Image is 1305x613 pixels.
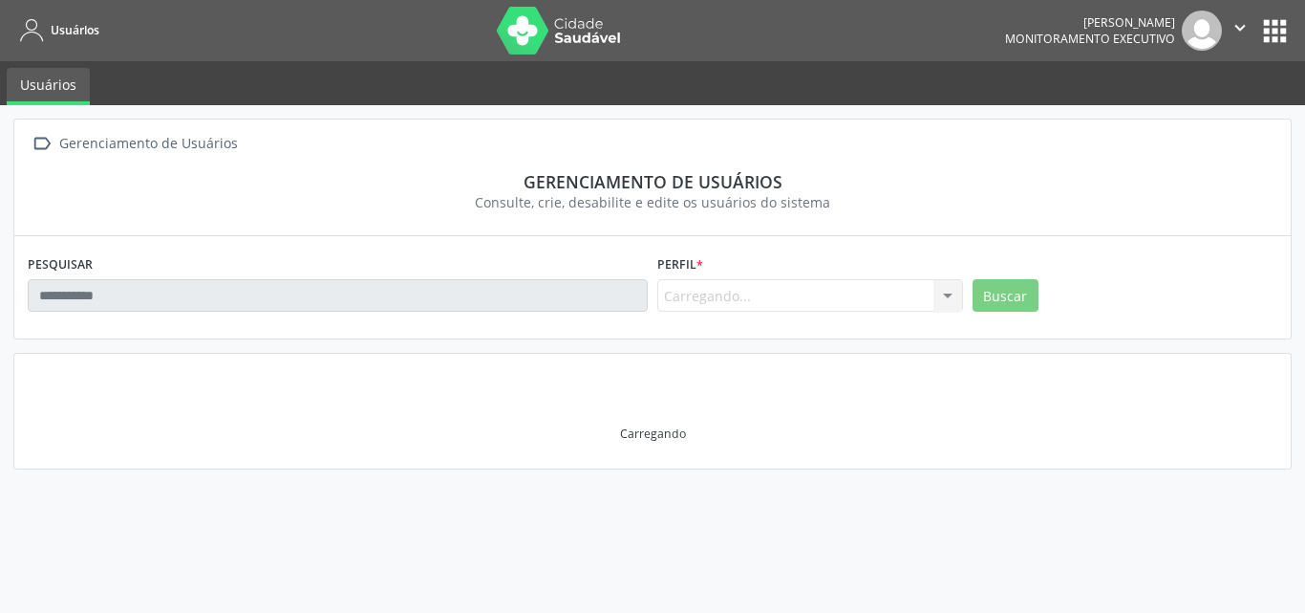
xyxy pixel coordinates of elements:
[1005,14,1175,31] div: [PERSON_NAME]
[657,250,703,279] label: Perfil
[55,130,241,158] div: Gerenciamento de Usuários
[620,426,686,442] div: Carregando
[51,22,99,38] span: Usuários
[28,130,55,158] i: 
[1230,17,1251,38] i: 
[1258,14,1292,48] button: apps
[28,250,93,279] label: PESQUISAR
[1222,11,1258,51] button: 
[13,14,99,46] a: Usuários
[1005,31,1175,47] span: Monitoramento Executivo
[41,171,1264,192] div: Gerenciamento de usuários
[7,68,90,105] a: Usuários
[41,192,1264,212] div: Consulte, crie, desabilite e edite os usuários do sistema
[28,130,241,158] a:  Gerenciamento de Usuários
[973,279,1038,312] button: Buscar
[1182,11,1222,51] img: img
